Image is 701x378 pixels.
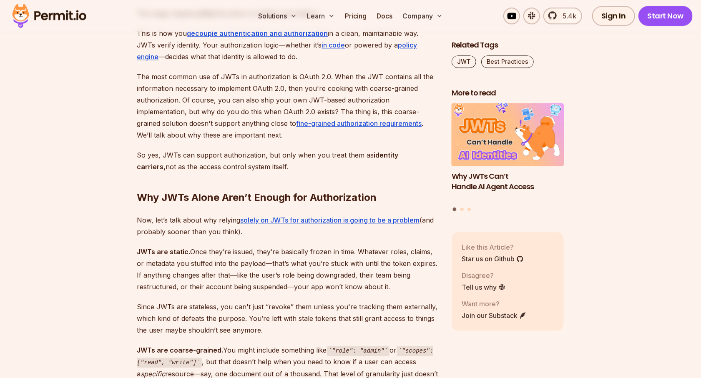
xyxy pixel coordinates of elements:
p: Like this Article? [462,242,524,252]
strong: identity carriers, [137,151,399,171]
a: Tell us why [462,282,506,292]
a: solely on JWTs for authorization is going to be a problem [241,216,420,224]
em: specific [141,370,166,378]
a: decouple authentication and authorization [187,29,328,38]
h2: More to read [452,88,564,98]
p: Now, let’s talk about why relying (and probably sooner than you think). [137,214,438,238]
p: Want more? [462,299,527,309]
h3: Why JWTs Can’t Handle AI Agent Access [452,171,564,192]
a: Sign In [592,6,635,26]
button: Learn [304,8,338,24]
button: Company [399,8,446,24]
div: Posts [452,103,564,213]
a: JWT [452,55,476,68]
a: Join our Substack [462,310,527,320]
code: "role": "admin" [327,346,390,356]
a: Star us on Github [462,254,524,264]
img: Why JWTs Can’t Handle AI Agent Access [452,103,564,167]
a: Docs [373,8,396,24]
a: Why JWTs Can’t Handle AI Agent AccessWhy JWTs Can’t Handle AI Agent Access [452,103,564,203]
button: Solutions [255,8,300,24]
a: policy engine [137,41,417,61]
button: Go to slide 2 [460,208,464,211]
a: 5.4k [543,8,582,24]
h2: Related Tags [452,40,564,50]
p: This is how you in a clean, maintainable way. JWTs verify identity. Your authorization logic—whet... [137,28,438,63]
li: 1 of 3 [452,103,564,203]
button: Go to slide 3 [467,208,471,211]
a: in code [322,41,345,49]
h2: Why JWTs Alone Aren’t Enough for Authorization [137,158,438,204]
p: Once they’re issued, they’re basically frozen in time. Whatever roles, claims, or metadata you st... [137,246,438,293]
p: The most common use of JWTs in authorization is OAuth 2.0. When the JWT contains all the informat... [137,71,438,141]
p: Disagree? [462,270,506,280]
a: Start Now [638,6,693,26]
a: Best Practices [481,55,534,68]
a: Pricing [342,8,370,24]
a: fine-grained authorization requirements [296,119,422,128]
strong: JWTs are static. [137,248,191,256]
strong: JWTs are coarse-grained. [137,346,224,354]
img: Permit logo [8,2,90,30]
span: 5.4k [558,11,576,21]
p: Since JWTs are stateless, you can't just “revoke” them unless you're tracking them externally, wh... [137,301,438,336]
p: So yes, JWTs can support authorization, but only when you treat them as not as the access control... [137,149,438,173]
button: Go to slide 1 [453,208,457,211]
